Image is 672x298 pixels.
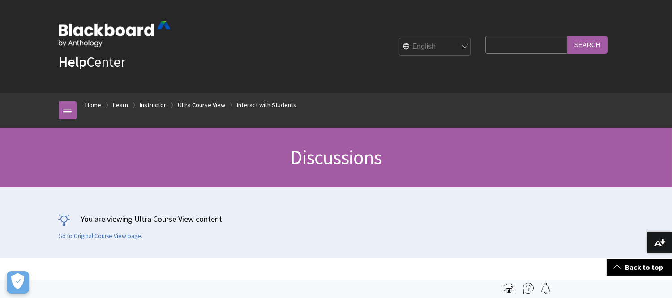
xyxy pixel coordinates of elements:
a: Home [86,99,102,111]
strong: Help [59,53,87,71]
a: Instructor [140,99,167,111]
a: Ultra Course View [178,99,226,111]
p: You are viewing Ultra Course View content [59,213,614,225]
img: Follow this page [540,283,551,294]
a: Interact with Students [237,99,297,111]
a: HelpCenter [59,53,126,71]
img: More help [523,283,534,294]
img: Blackboard by Anthology [59,21,171,47]
button: Open Preferences [7,271,29,294]
a: Learn [113,99,128,111]
a: Go to Original Course View page. [59,232,143,240]
input: Search [567,36,608,53]
a: Back to top [607,259,672,276]
span: Discussions [290,145,381,169]
select: Site Language Selector [399,38,471,56]
img: Print [504,283,514,294]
